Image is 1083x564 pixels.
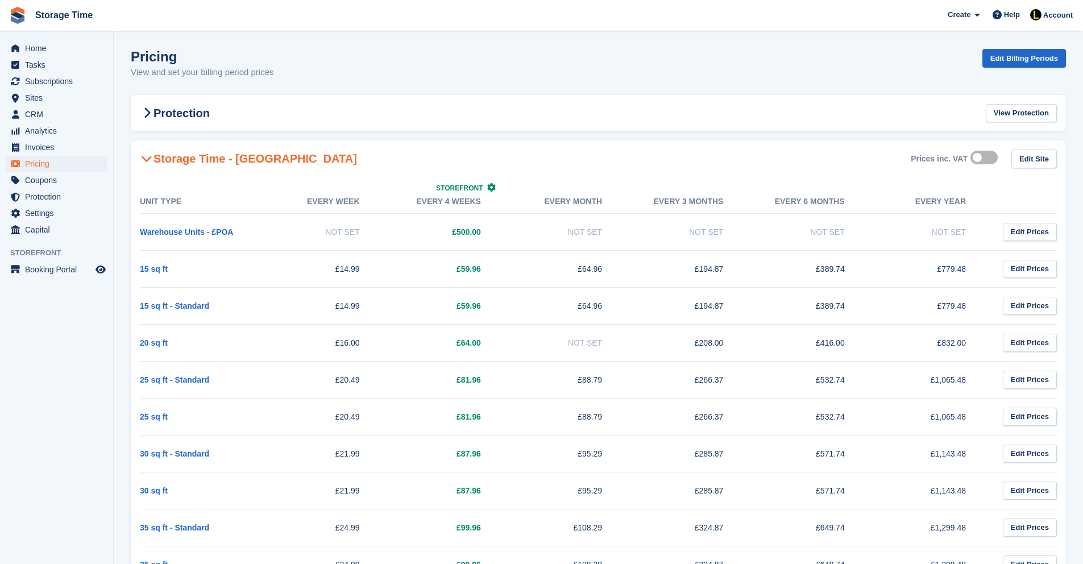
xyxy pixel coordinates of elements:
td: £266.37 [625,361,746,398]
td: £194.87 [625,287,746,324]
span: Account [1043,10,1073,21]
a: menu [6,172,107,188]
td: £20.49 [261,398,382,435]
td: £571.74 [746,472,867,509]
a: 25 sq ft - Standard [140,375,209,384]
td: £59.96 [383,250,504,287]
td: Not Set [261,213,382,250]
td: £21.99 [261,435,382,472]
td: £1,065.48 [868,361,989,398]
a: 35 sq ft - Standard [140,523,209,532]
th: Every year [868,190,989,214]
td: £1,065.48 [868,398,989,435]
td: £389.74 [746,287,867,324]
td: £16.00 [261,324,382,361]
td: £324.87 [625,509,746,546]
span: Invoices [25,139,93,155]
a: Edit Prices [1003,223,1057,242]
span: Coupons [25,172,93,188]
span: Help [1004,9,1020,20]
div: Prices inc. VAT [911,154,968,164]
td: £59.96 [383,287,504,324]
span: Protection [25,189,93,205]
td: Not Set [868,213,989,250]
span: Home [25,40,93,56]
a: 15 sq ft [140,264,168,273]
td: £99.96 [383,509,504,546]
td: £1,299.48 [868,509,989,546]
td: £87.96 [383,435,504,472]
h2: Storage Time - [GEOGRAPHIC_DATA] [140,152,357,165]
td: £571.74 [746,435,867,472]
td: £779.48 [868,287,989,324]
td: £20.49 [261,361,382,398]
td: £832.00 [868,324,989,361]
td: £779.48 [868,250,989,287]
td: £266.37 [625,398,746,435]
td: £21.99 [261,472,382,509]
td: £532.74 [746,398,867,435]
a: menu [6,106,107,122]
td: £532.74 [746,361,867,398]
a: 15 sq ft - Standard [140,301,209,310]
td: Not Set [504,213,625,250]
td: £1,143.48 [868,472,989,509]
a: Edit Prices [1003,334,1057,353]
a: menu [6,40,107,56]
td: £95.29 [504,435,625,472]
span: Create [948,9,970,20]
span: CRM [25,106,93,122]
a: menu [6,90,107,106]
td: £88.79 [504,361,625,398]
td: £416.00 [746,324,867,361]
a: Edit Prices [1003,482,1057,500]
span: Booking Portal [25,262,93,277]
h1: Pricing [131,49,274,64]
a: Edit Prices [1003,260,1057,279]
a: Edit Prices [1003,297,1057,316]
img: Laaibah Sarwar [1030,9,1041,20]
td: £649.74 [746,509,867,546]
a: Edit Prices [1003,408,1057,426]
h2: Protection [140,106,210,120]
a: Storefront [436,184,496,192]
a: menu [6,57,107,73]
td: £194.87 [625,250,746,287]
td: £81.96 [383,398,504,435]
td: £64.96 [504,287,625,324]
td: £500.00 [383,213,504,250]
a: View Protection [986,104,1057,123]
th: Every 3 months [625,190,746,214]
a: Warehouse Units - £POA [140,227,233,237]
th: Every 4 weeks [383,190,504,214]
td: Not Set [625,213,746,250]
td: £24.99 [261,509,382,546]
td: £14.99 [261,287,382,324]
a: menu [6,156,107,172]
th: Every week [261,190,382,214]
span: Analytics [25,123,93,139]
img: stora-icon-8386f47178a22dfd0bd8f6a31ec36ba5ce8667c1dd55bd0f319d3a0aa187defe.svg [9,7,26,24]
a: Edit Site [1011,150,1057,168]
td: £108.29 [504,509,625,546]
a: menu [6,139,107,155]
a: menu [6,189,107,205]
a: menu [6,73,107,89]
a: menu [6,123,107,139]
td: Not Set [504,324,625,361]
td: £95.29 [504,472,625,509]
span: Sites [25,90,93,106]
td: £81.96 [383,361,504,398]
a: Edit Prices [1003,445,1057,463]
span: Subscriptions [25,73,93,89]
a: 25 sq ft [140,412,168,421]
a: Edit Prices [1003,371,1057,389]
td: £88.79 [504,398,625,435]
a: menu [6,262,107,277]
td: £389.74 [746,250,867,287]
td: £1,143.48 [868,435,989,472]
span: Tasks [25,57,93,73]
th: Unit Type [140,190,261,214]
span: Capital [25,222,93,238]
th: Every month [504,190,625,214]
